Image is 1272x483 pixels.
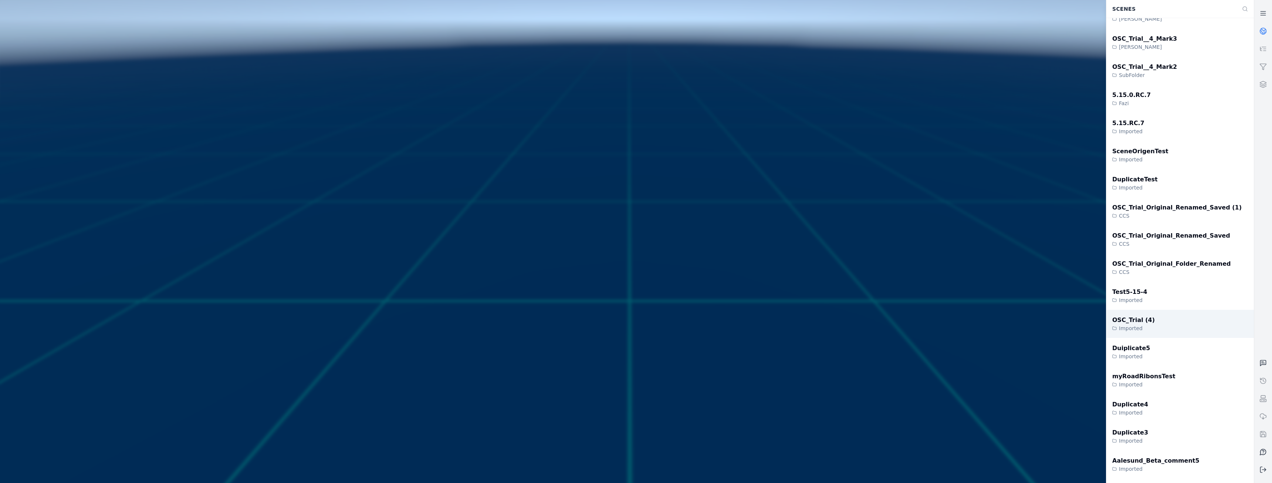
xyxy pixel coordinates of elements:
div: 5.15.0.RC.7 [1112,91,1151,100]
div: CCS [1112,268,1231,276]
div: Test5-15-4 [1112,288,1147,296]
div: Imported [1112,409,1148,416]
div: DuplicateTest [1112,175,1158,184]
div: OSC_Trial__4_Mark2 [1112,63,1177,71]
div: CCS [1112,212,1242,219]
div: OSC_Trial_Original_Renamed_Saved [1112,231,1230,240]
div: Scenes [1108,2,1238,16]
div: Imported [1112,325,1155,332]
div: OSC_Trial (4) [1112,316,1155,325]
div: OSC_Trial_Original_Renamed_Saved (1) [1112,203,1242,212]
div: Duiplicate5 [1112,344,1150,353]
div: OSC_Trial_Original_Folder_Renamed [1112,259,1231,268]
div: Imported [1112,381,1175,388]
div: [PERSON_NAME] [1112,15,1177,23]
div: Imported [1112,296,1147,304]
div: Imported [1112,437,1148,445]
div: Imported [1112,465,1200,473]
div: SubFolder [1112,71,1177,79]
div: OSC_Trial__4_Mark3 [1112,34,1177,43]
div: Fazi [1112,100,1151,107]
div: Duplicate4 [1112,400,1148,409]
div: 5.15.RC.7 [1112,119,1144,128]
div: Duplicate3 [1112,428,1148,437]
div: CCS [1112,240,1230,248]
div: Imported [1112,184,1158,191]
div: SceneOrigenTest [1112,147,1168,156]
div: Aalesund_Beta_comment5 [1112,456,1200,465]
div: myRoadRibonsTest [1112,372,1175,381]
div: Imported [1112,353,1150,360]
div: Imported [1112,128,1144,135]
div: [PERSON_NAME] [1112,43,1177,51]
div: Imported [1112,156,1168,163]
